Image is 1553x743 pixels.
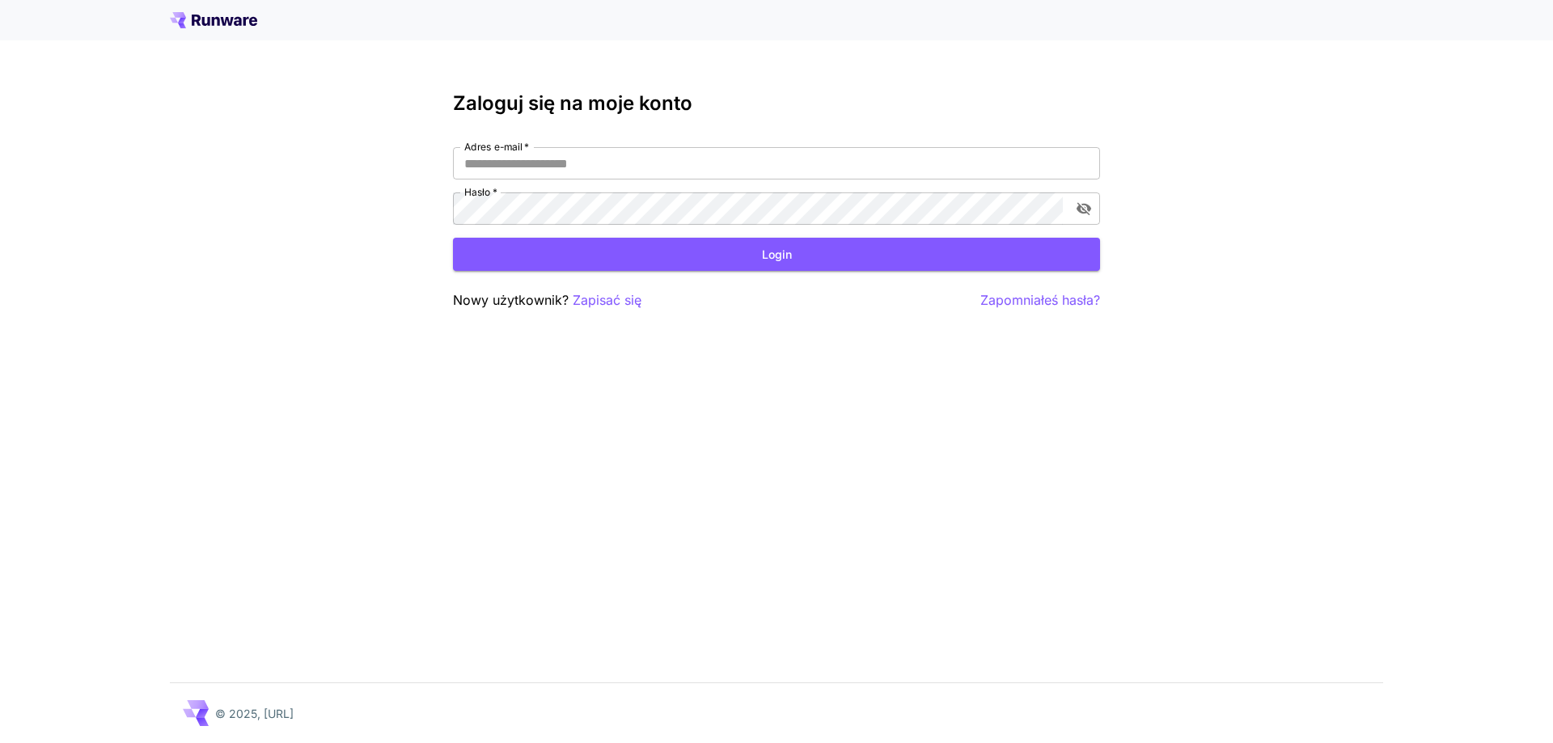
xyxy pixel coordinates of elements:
[464,141,523,153] font: Adres e-mail
[215,707,294,720] font: © 2025, [URL]
[453,91,692,115] font: Zaloguj się na moje konto
[1069,194,1098,223] button: przełącz widoczność hasła
[464,186,490,198] font: Hasło
[573,292,641,308] font: Zapisać się
[980,290,1100,310] button: Zapomniałeś hasła?
[453,238,1100,271] button: Login
[762,247,792,261] font: Login
[980,292,1100,308] font: Zapomniałeś hasła?
[453,292,569,308] font: Nowy użytkownik?
[573,290,641,310] button: Zapisać się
